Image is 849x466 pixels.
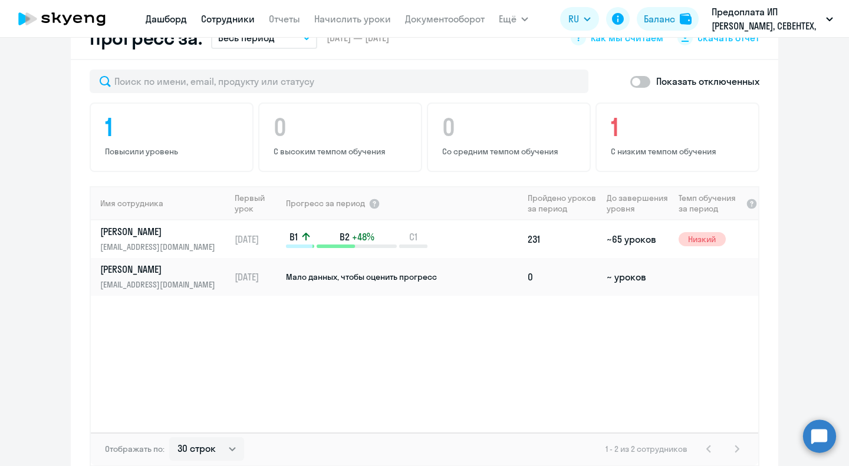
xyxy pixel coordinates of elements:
[105,113,242,141] h4: 1
[644,12,675,26] div: Баланс
[269,13,300,25] a: Отчеты
[105,146,242,157] p: Повысили уровень
[560,7,599,31] button: RU
[146,13,187,25] a: Дашборд
[591,31,663,44] span: Как мы считаем
[602,186,673,220] th: До завершения уровня
[706,5,839,33] button: Предоплата ИП [PERSON_NAME], СЕВЕНТЕХ, ООО
[602,258,673,296] td: ~ уроков
[405,13,485,25] a: Документооборот
[201,13,255,25] a: Сотрудники
[230,220,285,258] td: [DATE]
[289,230,298,243] span: B1
[523,220,602,258] td: 231
[340,230,350,243] span: B2
[286,272,437,282] span: Мало данных, чтобы оценить прогресс
[523,258,602,296] td: 0
[606,444,687,454] span: 1 - 2 из 2 сотрудников
[637,7,699,31] button: Балансbalance
[611,113,748,141] h4: 1
[211,27,317,49] button: Весь период
[409,230,417,243] span: C1
[100,278,222,291] p: [EMAIL_ADDRESS][DOMAIN_NAME]
[679,193,742,214] span: Темп обучения за период
[100,225,222,238] p: [PERSON_NAME]
[568,12,579,26] span: RU
[100,225,229,253] a: [PERSON_NAME][EMAIL_ADDRESS][DOMAIN_NAME]
[499,7,528,31] button: Ещё
[352,230,374,243] span: +48%
[90,26,202,49] h2: Прогресс за:
[523,186,602,220] th: Пройдено уроков за период
[697,31,759,44] span: Скачать отчет
[286,198,365,209] span: Прогресс за период
[499,12,516,26] span: Ещё
[105,444,164,454] span: Отображать по:
[218,31,275,45] p: Весь период
[679,232,726,246] span: Низкий
[90,70,588,93] input: Поиск по имени, email, продукту или статусу
[327,31,389,44] span: [DATE] — [DATE]
[712,5,821,33] p: Предоплата ИП [PERSON_NAME], СЕВЕНТЕХ, ООО
[602,220,673,258] td: ~65 уроков
[656,74,759,88] p: Показать отключенных
[100,263,229,291] a: [PERSON_NAME][EMAIL_ADDRESS][DOMAIN_NAME]
[230,186,285,220] th: Первый урок
[100,263,222,276] p: [PERSON_NAME]
[91,186,230,220] th: Имя сотрудника
[611,146,748,157] p: С низким темпом обучения
[314,13,391,25] a: Начислить уроки
[680,13,692,25] img: balance
[230,258,285,296] td: [DATE]
[100,240,222,253] p: [EMAIL_ADDRESS][DOMAIN_NAME]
